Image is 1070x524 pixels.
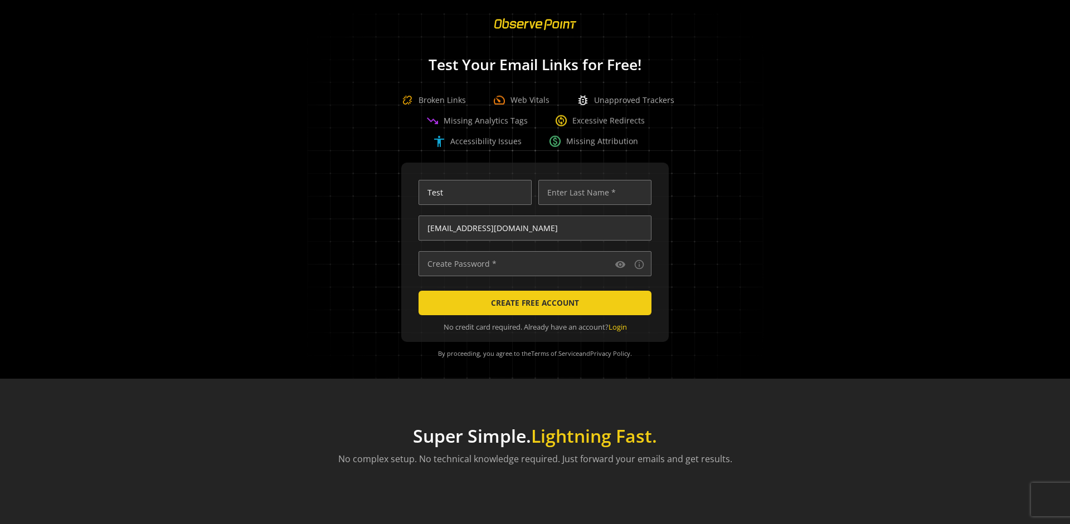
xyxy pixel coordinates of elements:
div: Web Vitals [493,94,549,107]
mat-icon: visibility [615,259,626,270]
span: bug_report [576,94,590,107]
span: paid [548,135,562,148]
span: Lightning Fast. [531,424,657,448]
mat-icon: info_outline [634,259,645,270]
img: Broken Link [396,89,419,111]
a: Privacy Policy [590,349,630,358]
button: Password requirements [633,258,646,271]
h1: Super Simple. [338,425,732,447]
input: Enter Email Address (name@work-email.com) * [419,216,651,241]
div: Broken Links [396,89,466,111]
a: Login [609,322,627,332]
div: No credit card required. Already have an account? [419,322,651,332]
button: CREATE FREE ACCOUNT [419,291,651,315]
span: speed [493,94,506,107]
span: accessibility [432,135,446,148]
input: Create Password * [419,251,651,276]
div: Unapproved Trackers [576,94,674,107]
span: CREATE FREE ACCOUNT [491,293,579,313]
span: change_circle [555,114,568,128]
a: Terms of Service [531,349,579,358]
h1: Test Your Email Links for Free! [290,57,780,73]
div: Missing Attribution [548,135,638,148]
a: ObservePoint Homepage [487,26,583,36]
span: trending_down [426,114,439,128]
input: Enter Last Name * [538,180,651,205]
p: No complex setup. No technical knowledge required. Just forward your emails and get results. [338,452,732,466]
div: Excessive Redirects [555,114,645,128]
div: By proceeding, you agree to the and . [415,342,655,365]
div: Accessibility Issues [432,135,522,148]
div: Missing Analytics Tags [426,114,528,128]
input: Enter First Name * [419,180,532,205]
